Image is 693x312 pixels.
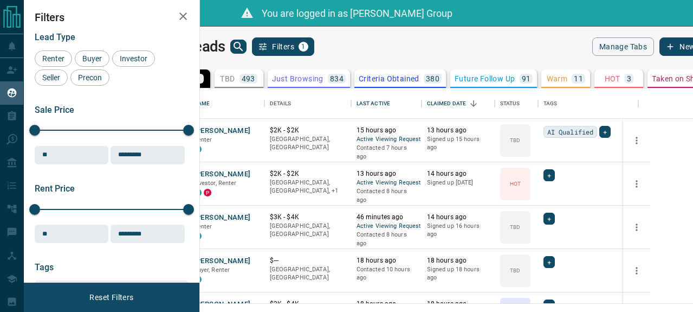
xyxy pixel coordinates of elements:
[270,126,346,135] p: $2K - $2K
[357,300,416,309] p: 18 hours ago
[627,75,631,82] p: 3
[538,88,638,119] div: Tags
[270,179,346,195] p: Toronto
[270,265,346,282] p: [GEOGRAPHIC_DATA], [GEOGRAPHIC_DATA]
[426,75,439,82] p: 380
[270,88,292,119] div: Details
[357,213,416,222] p: 46 minutes ago
[35,69,68,86] div: Seller
[510,180,521,188] p: HOT
[194,256,251,266] button: [PERSON_NAME]
[35,183,75,194] span: Rent Price
[455,75,515,82] p: Future Follow Up
[547,213,551,224] span: +
[510,266,520,275] p: TBD
[547,75,568,82] p: Warm
[194,169,251,180] button: [PERSON_NAME]
[357,222,416,231] span: Active Viewing Request
[194,300,251,310] button: [PERSON_NAME]
[194,88,210,119] div: Name
[35,105,74,115] span: Sale Price
[466,96,481,111] button: Sort
[547,300,551,311] span: +
[357,88,390,119] div: Last Active
[220,75,235,82] p: TBD
[547,257,551,268] span: +
[427,88,467,119] div: Claimed Date
[38,73,64,82] span: Seller
[574,75,583,82] p: 11
[357,231,416,247] p: Contacted 8 hours ago
[629,132,645,149] button: more
[79,54,106,63] span: Buyer
[357,187,416,204] p: Contacted 8 hours ago
[330,75,344,82] p: 834
[599,126,611,138] div: +
[170,282,185,297] button: Open
[75,50,109,67] div: Buyer
[357,265,416,282] p: Contacted 10 hours ago
[359,75,419,82] p: Criteria Obtained
[242,75,255,82] p: 493
[427,179,489,187] p: Signed up [DATE]
[357,144,416,161] p: Contacted 7 hours ago
[270,300,346,309] p: $2K - $4K
[422,88,495,119] div: Claimed Date
[262,8,452,19] span: You are logged in as [PERSON_NAME] Group
[543,256,555,268] div: +
[204,189,211,196] div: property.ca
[427,135,489,152] p: Signed up 15 hours ago
[270,169,346,179] p: $2K - $2K
[357,179,416,188] span: Active Viewing Request
[38,54,68,63] span: Renter
[189,88,264,119] div: Name
[35,50,72,67] div: Renter
[543,169,555,181] div: +
[351,88,422,119] div: Last Active
[252,37,314,56] button: Filters1
[592,37,654,56] button: Manage Tabs
[357,169,416,179] p: 13 hours ago
[194,136,212,143] span: Renter
[270,256,346,265] p: $---
[427,126,489,135] p: 13 hours ago
[427,300,489,309] p: 18 hours ago
[230,40,247,54] button: search button
[112,50,155,67] div: Investor
[495,88,538,119] div: Status
[300,43,307,50] span: 1
[629,176,645,192] button: more
[194,223,212,230] span: Renter
[35,262,54,272] span: Tags
[74,73,106,82] span: Precon
[603,126,607,137] span: +
[194,213,251,223] button: [PERSON_NAME]
[270,135,346,152] p: [GEOGRAPHIC_DATA], [GEOGRAPHIC_DATA]
[35,32,75,42] span: Lead Type
[194,126,251,136] button: [PERSON_NAME]
[35,11,189,24] h2: Filters
[510,223,520,231] p: TBD
[270,213,346,222] p: $3K - $4K
[82,288,140,307] button: Reset Filters
[427,169,489,179] p: 14 hours ago
[522,75,531,82] p: 91
[510,136,520,144] p: TBD
[357,256,416,265] p: 18 hours ago
[272,75,323,82] p: Just Browsing
[70,69,109,86] div: Precon
[427,256,489,265] p: 18 hours ago
[543,300,555,311] div: +
[605,75,620,82] p: HOT
[357,135,416,144] span: Active Viewing Request
[547,126,594,137] span: AI Qualified
[194,266,230,273] span: Buyer, Renter
[629,263,645,279] button: more
[629,219,645,235] button: more
[427,213,489,222] p: 14 hours ago
[547,170,551,181] span: +
[357,126,416,135] p: 15 hours ago
[264,88,351,119] div: Details
[270,222,346,239] p: [GEOGRAPHIC_DATA], [GEOGRAPHIC_DATA]
[500,88,520,119] div: Status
